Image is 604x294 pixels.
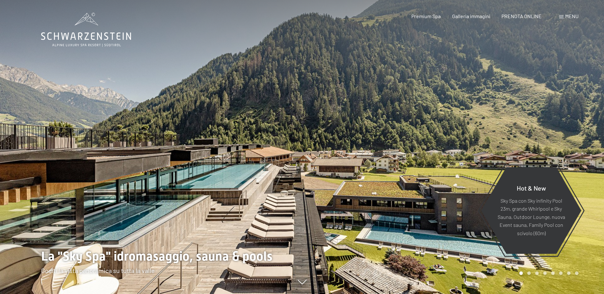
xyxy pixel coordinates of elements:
a: Galleria immagini [452,13,490,19]
a: PRENOTA ONLINE [501,13,542,19]
div: Carousel Page 2 [527,271,531,275]
a: Hot & New Sky Spa con Sky infinity Pool 23m, grande Whirlpool e Sky Sauna, Outdoor Lounge, nuova ... [481,167,582,254]
div: Carousel Page 3 [535,271,539,275]
span: Menu [565,13,579,19]
span: Hot & New [517,184,546,192]
div: Carousel Page 5 [551,271,555,275]
p: Sky Spa con Sky infinity Pool 23m, grande Whirlpool e Sky Sauna, Outdoor Lounge, nuova Event saun... [497,196,566,237]
div: Carousel Page 6 [559,271,563,275]
div: Carousel Page 1 (Current Slide) [519,271,523,275]
div: Carousel Page 8 [575,271,579,275]
div: Carousel Page 7 [567,271,571,275]
div: Carousel Pagination [517,271,579,275]
a: Premium Spa [411,13,441,19]
div: Carousel Page 4 [543,271,547,275]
